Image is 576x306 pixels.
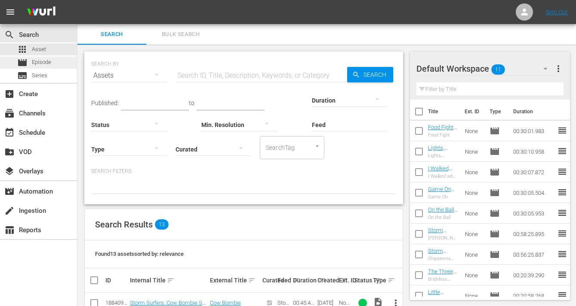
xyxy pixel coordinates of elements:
[462,182,487,203] td: None
[428,186,455,199] a: Game On S1 EP4
[317,275,336,285] div: Created
[17,44,28,55] span: Asset
[210,275,260,285] div: External Title
[428,124,457,137] a: Food Fight S1 Ep1
[428,248,457,273] a: Storm Surfers: Shipsterns Bluff S1 Ep2
[490,188,500,198] span: Episode
[490,291,500,301] span: Episode
[428,173,458,179] div: I Walked with a Teacher
[510,224,557,244] td: 00:58:25.895
[347,67,393,82] button: Search
[462,203,487,224] td: None
[557,187,567,197] span: reorder
[317,300,336,306] div: [DATE]
[4,186,15,197] span: Automation
[32,45,46,54] span: Asset
[462,244,487,265] td: None
[545,9,568,15] a: Sign Out
[490,208,500,218] span: Episode
[4,30,15,40] span: Search
[428,165,456,191] a: I Walked with a Teacher S1 EP3
[462,141,487,162] td: None
[5,7,15,17] span: menu
[459,100,485,124] th: Ext. ID
[490,146,500,157] span: Episode
[510,244,557,265] td: 00:56:25.837
[428,194,458,200] div: Game On
[428,206,458,219] a: On the Ball S1 EP5
[428,215,458,220] div: On the Ball
[105,300,127,306] div: 188409932
[510,182,557,203] td: 00:30:05.504
[277,275,290,285] div: Feed
[416,57,556,81] div: Default Workspace
[510,141,557,162] td: 00:30:10.958
[210,300,241,306] a: Cow Bombie
[293,300,315,306] div: 00:45:43.445
[151,30,210,39] span: Bulk Search
[91,64,167,88] div: Assets
[32,71,47,80] span: Series
[557,167,567,177] span: reorder
[428,132,458,138] div: Food Fight
[557,290,567,300] span: reorder
[553,58,564,79] button: more_vert
[462,224,487,244] td: None
[510,162,557,182] td: 00:30:07.872
[428,153,458,158] div: Lights, Camera, Traction
[557,146,567,156] span: reorder
[510,121,557,141] td: 00:30:01.983
[490,126,500,136] span: Episode
[21,2,62,22] img: ans4CAIJ8jUAAAAAAAAAAAAAAAAAAAAAAAAgQb4GAAAAAAAAAAAAAAAAAAAAAAAAJMjXAAAAAAAAAAAAAAAAAAAAAAAAgAT5G...
[553,64,564,74] span: more_vert
[83,30,141,39] span: Search
[91,168,396,175] p: Search Filters:
[4,127,15,138] span: Schedule
[4,108,15,118] span: Channels
[428,100,459,124] th: Title
[17,58,28,68] span: Episode
[462,265,487,285] td: None
[339,300,352,306] div: None
[428,227,456,253] a: Storm Surfers: Turtle Dove S1 EP 4
[428,268,456,300] a: The Three Stooges Brideless Groom S1 Ep1
[105,277,127,284] div: ID
[354,275,370,285] div: Status
[462,285,487,306] td: None
[373,275,383,285] div: Type
[491,61,505,79] span: 11
[32,58,51,67] span: Episode
[293,275,315,285] div: Duration
[484,100,508,124] th: Type
[95,219,153,230] span: Search Results
[428,235,458,241] div: [PERSON_NAME]
[490,249,500,260] span: Episode
[510,265,557,285] td: 00:20:39.290
[462,121,487,141] td: None
[155,219,169,230] span: 13
[490,229,500,239] span: Episode
[95,251,184,257] span: Found 13 assets sorted by: relevance
[557,228,567,239] span: reorder
[4,166,15,176] span: Overlays
[360,67,393,82] span: Search
[262,277,275,284] div: Curated
[510,285,557,306] td: 00:20:58.268
[428,276,458,282] div: Brideless Groom
[167,276,175,284] span: sort
[557,249,567,259] span: reorder
[557,208,567,218] span: reorder
[462,162,487,182] td: None
[557,125,567,136] span: reorder
[339,277,352,284] div: Ext. ID
[189,100,194,106] span: to
[4,89,15,99] span: Create
[490,167,500,177] span: Episode
[130,275,207,285] div: Internal Title
[91,100,119,106] span: Published:
[313,142,321,150] button: Open
[428,256,458,261] div: Shipsterns Bluff
[557,270,567,280] span: reorder
[4,225,15,235] span: Reports
[4,206,15,216] span: Ingestion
